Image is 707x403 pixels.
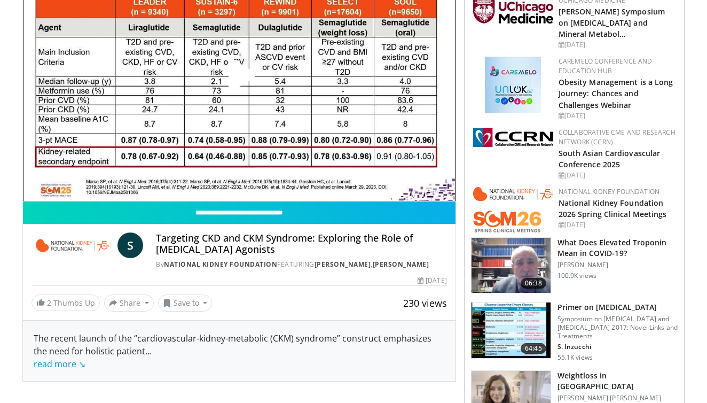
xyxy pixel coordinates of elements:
[557,343,678,351] p: S. Inzucchi
[485,57,541,113] img: 45df64a9-a6de-482c-8a90-ada250f7980c.png.150x105_q85_autocrop_double_scale_upscale_version-0.2.jpg
[559,40,675,50] div: [DATE]
[315,260,371,269] a: [PERSON_NAME]
[471,237,678,294] a: 06:38 What Does Elevated Troponin Mean in COVID-19? [PERSON_NAME] 100.9K views
[34,358,85,370] a: read more ↘
[557,394,678,402] p: [PERSON_NAME] [PERSON_NAME]
[559,6,665,39] a: [PERSON_NAME] Symposium on [MEDICAL_DATA] and Mineral Metabol…
[472,303,551,358] img: 022d2313-3eaa-4549-99ac-ae6801cd1fdc.150x105_q85_crop-smart_upscale.jpg
[117,232,143,258] a: S
[521,278,546,289] span: 06:38
[557,315,678,340] p: Symposium on [MEDICAL_DATA] and [MEDICAL_DATA] 2017: Novel Links and Treatments
[158,294,213,312] button: Save to
[32,232,113,258] img: National Kidney Foundation
[557,272,596,280] p: 100.9K views
[559,148,661,169] a: South Asian Cardiovascular Conference 2025
[473,128,553,147] img: a04ee3ba-8487-4636-b0fb-5e8d268f3737.png.150x105_q85_autocrop_double_scale_upscale_version-0.2.png
[559,111,675,121] div: [DATE]
[403,297,447,309] span: 230 views
[559,77,673,110] a: Obesity Management is a Long Journey: Chances and Challenges Webinar
[472,238,551,293] img: 98daf78a-1d22-4ebe-927e-10afe95ffd94.150x105_q85_crop-smart_upscale.jpg
[473,187,553,232] img: 79503c0a-d5ce-4e31-88bd-91ebf3c563fb.png.150x105_q85_autocrop_double_scale_upscale_version-0.2.png
[557,261,678,269] p: [PERSON_NAME]
[32,294,100,311] a: 2 Thumbs Up
[156,232,446,255] h4: Targeting CKD and CKM Syndrome: Exploring the Role of [MEDICAL_DATA] Agonists
[557,370,678,392] h3: Weightloss in [GEOGRAPHIC_DATA]
[559,198,667,219] a: National Kidney Foundation 2026 Spring Clinical Meetings
[418,276,446,285] div: [DATE]
[559,57,653,75] a: CaReMeLO Conference and Education Hub
[104,294,154,312] button: Share
[156,260,446,269] div: By FEATURING ,
[34,332,445,370] div: The recent launch of the “cardiovascular-kidney-metabolic (CKM) syndrome” construct emphasizes th...
[559,220,675,230] div: [DATE]
[559,170,675,180] div: [DATE]
[557,237,678,259] h3: What Does Elevated Troponin Mean in COVID-19?
[521,343,546,354] span: 64:45
[559,187,659,196] a: National Kidney Foundation
[557,353,593,362] p: 55.1K views
[471,302,678,362] a: 64:45 Primer on [MEDICAL_DATA] Symposium on [MEDICAL_DATA] and [MEDICAL_DATA] 2017: Novel Links a...
[559,128,675,146] a: Collaborative CME and Research Network (CCRN)
[143,27,335,131] button: Play Video
[557,302,678,313] h3: Primer on [MEDICAL_DATA]
[34,345,152,370] span: ...
[47,298,51,308] span: 2
[164,260,277,269] a: National Kidney Foundation
[373,260,429,269] a: [PERSON_NAME]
